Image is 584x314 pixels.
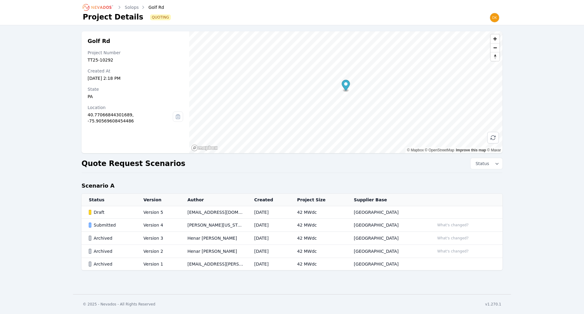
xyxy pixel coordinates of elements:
[485,302,501,307] div: v1.270.1
[491,52,499,61] button: Reset bearing to north
[136,194,180,206] th: Version
[346,232,427,245] td: [GEOGRAPHIC_DATA]
[346,194,427,206] th: Supplier Base
[88,93,183,100] div: PA
[425,148,454,152] a: OpenStreetMap
[180,206,247,219] td: [EMAIL_ADDRESS][DOMAIN_NAME]
[82,206,502,219] tr: DraftVersion 5[EMAIL_ADDRESS][DOMAIN_NAME][DATE]42 MWdc[GEOGRAPHIC_DATA]
[247,245,290,258] td: [DATE]
[290,206,347,219] td: 42 MWdc
[151,15,170,20] span: Quoting
[346,219,427,232] td: [GEOGRAPHIC_DATA]
[140,4,164,10] div: Golf Rd
[290,245,347,258] td: 42 MWdc
[88,50,183,56] div: Project Number
[189,31,502,153] canvas: Map
[247,258,290,270] td: [DATE]
[82,159,185,168] h2: Quote Request Scenarios
[247,232,290,245] td: [DATE]
[88,37,183,45] h2: Golf Rd
[490,13,499,23] img: dkong@solops.com
[491,43,499,52] button: Zoom out
[290,258,347,270] td: 42 MWdc
[82,182,114,190] h2: Scenario A
[89,222,133,228] div: Submitted
[82,232,502,245] tr: ArchivedVersion 3Henar [PERSON_NAME][DATE]42 MWdc[GEOGRAPHIC_DATA]What's changed?
[83,302,155,307] div: © 2025 - Nevados - All Rights Reserved
[180,232,247,245] td: Henar [PERSON_NAME]
[136,258,180,270] td: Version 1
[88,75,183,81] div: [DATE] 2:18 PM
[290,232,347,245] td: 42 MWdc
[88,112,173,124] div: 40.77066844301689, -75.90569608454486
[136,206,180,219] td: Version 5
[89,209,133,215] div: Draft
[456,148,486,152] a: Improve this map
[473,161,489,167] span: Status
[191,144,218,151] a: Mapbox homepage
[88,57,183,63] div: TT25-10292
[290,194,347,206] th: Project Size
[346,258,427,270] td: [GEOGRAPHIC_DATA]
[88,104,173,111] div: Location
[82,258,502,270] tr: ArchivedVersion 1[EMAIL_ADDRESS][PERSON_NAME][DOMAIN_NAME][DATE]42 MWdc[GEOGRAPHIC_DATA]
[435,235,471,242] button: What's changed?
[89,261,133,267] div: Archived
[136,219,180,232] td: Version 4
[435,222,471,228] button: What's changed?
[82,194,136,206] th: Status
[247,206,290,219] td: [DATE]
[180,245,247,258] td: Henar [PERSON_NAME]
[487,148,501,152] a: Maxar
[471,158,502,169] button: Status
[89,248,133,254] div: Archived
[83,12,143,22] h1: Project Details
[342,80,350,92] div: Map marker
[83,2,164,12] nav: Breadcrumb
[491,34,499,43] button: Zoom in
[180,258,247,270] td: [EMAIL_ADDRESS][PERSON_NAME][DOMAIN_NAME]
[346,206,427,219] td: [GEOGRAPHIC_DATA]
[290,219,347,232] td: 42 MWdc
[180,194,247,206] th: Author
[247,194,290,206] th: Created
[136,232,180,245] td: Version 3
[180,219,247,232] td: [PERSON_NAME][US_STATE]
[346,245,427,258] td: [GEOGRAPHIC_DATA]
[89,235,133,241] div: Archived
[88,86,183,92] div: State
[435,248,471,255] button: What's changed?
[82,219,502,232] tr: SubmittedVersion 4[PERSON_NAME][US_STATE][DATE]42 MWdc[GEOGRAPHIC_DATA]What's changed?
[82,245,502,258] tr: ArchivedVersion 2Henar [PERSON_NAME][DATE]42 MWdc[GEOGRAPHIC_DATA]What's changed?
[407,148,424,152] a: Mapbox
[125,4,139,10] a: Solops
[88,68,183,74] div: Created At
[136,245,180,258] td: Version 2
[247,219,290,232] td: [DATE]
